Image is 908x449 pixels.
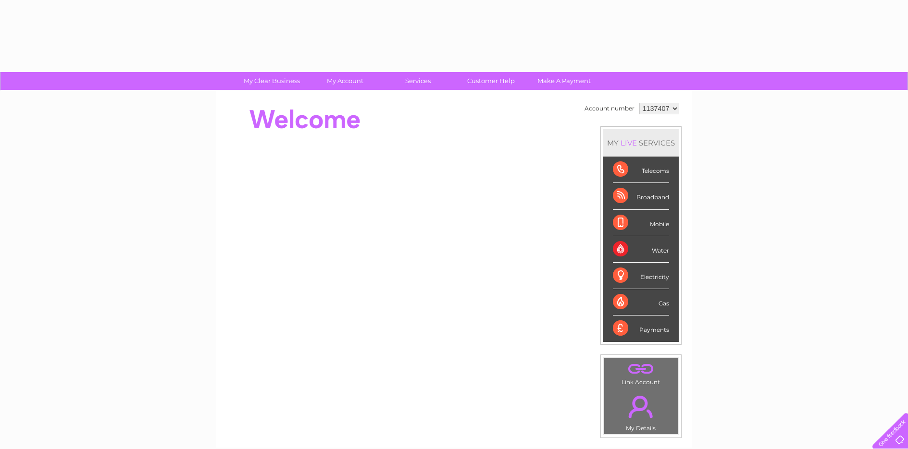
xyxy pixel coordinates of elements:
[613,316,669,341] div: Payments
[613,263,669,289] div: Electricity
[604,358,678,388] td: Link Account
[613,289,669,316] div: Gas
[607,361,675,377] a: .
[232,72,311,90] a: My Clear Business
[305,72,385,90] a: My Account
[607,390,675,424] a: .
[378,72,458,90] a: Services
[604,388,678,435] td: My Details
[613,210,669,236] div: Mobile
[613,236,669,263] div: Water
[582,100,637,117] td: Account number
[619,138,639,147] div: LIVE
[613,183,669,209] div: Broadband
[613,157,669,183] div: Telecoms
[451,72,531,90] a: Customer Help
[524,72,604,90] a: Make A Payment
[603,129,679,157] div: MY SERVICES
